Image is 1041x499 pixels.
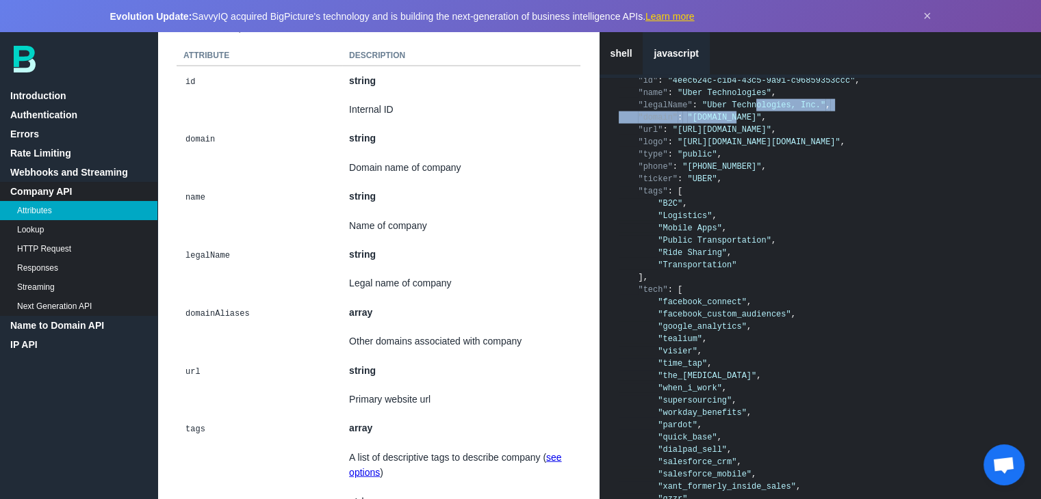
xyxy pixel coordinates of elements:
strong: string [349,249,376,260]
span: , [697,420,702,430]
span: "domain" [638,113,678,122]
span: , [840,137,845,147]
span: , [697,347,702,356]
span: , [747,408,751,418]
span: "salesforce_crm" [658,457,736,467]
span: "dialpad_sell" [658,445,727,455]
span: , [756,371,761,381]
td: Internal ID [342,95,580,124]
span: "Logistics" [658,211,712,221]
span: , [727,248,732,258]
span: , [732,396,736,405]
strong: string [349,133,376,144]
strong: array [349,307,372,318]
span: "time_tap" [658,359,707,368]
span: "4eec624c-c1b4-43c5-9a91-c96859353ccc" [668,76,856,85]
span: "Uber Technologies" [678,88,771,98]
code: url [183,365,203,379]
span: "visier" [658,347,697,356]
span: "Uber Technologies, Inc." [702,100,825,110]
span: , [722,224,727,233]
td: Legal name of company [342,269,580,297]
span: , [717,150,722,159]
span: "[PHONE_NUMBER]" [682,162,761,172]
span: : [678,113,682,122]
span: "tags" [638,187,667,196]
span: "google_analytics" [658,322,747,332]
button: Dismiss announcement [923,8,931,24]
span: "public" [678,150,717,159]
span: "logo" [638,137,667,147]
span: "facebook_custom_audiences" [658,310,791,319]
span: : [668,137,673,147]
span: "id" [638,76,658,85]
span: : [678,174,682,184]
span: "tech" [638,285,667,295]
code: name [183,191,207,204]
span: , [751,470,756,479]
span: , [727,445,732,455]
strong: string [349,365,376,376]
span: "Mobile Apps" [658,224,722,233]
a: see options [349,452,562,478]
span: "[URL][DOMAIN_NAME][DOMAIN_NAME]" [678,137,840,147]
span: , [702,334,707,344]
strong: string [349,75,376,86]
span: "Ride Sharing" [658,248,727,258]
code: id [183,75,197,89]
span: , [682,199,687,208]
span: , [855,76,860,85]
span: , [717,433,722,442]
span: [ [678,187,682,196]
span: , [771,88,776,98]
a: javascript [643,32,709,75]
span: : [668,88,673,98]
span: "salesforce_mobile" [658,470,751,479]
a: Open chat [984,444,1025,485]
a: Learn more [645,11,695,22]
span: "name" [638,88,667,98]
span: "legalName" [638,100,692,110]
span: , [761,162,766,172]
td: Primary website url [342,385,580,414]
span: "when_i_work" [658,383,722,393]
span: , [722,383,727,393]
span: : [668,150,673,159]
code: domain [183,133,217,146]
span: : [658,76,663,85]
span: "[URL][DOMAIN_NAME]" [673,125,771,135]
span: , [771,236,776,245]
span: [ [678,285,682,295]
code: domainAliases [183,307,252,321]
span: "workday_benefits" [658,408,747,418]
span: , [747,322,751,332]
span: "the_[MEDICAL_DATA]" [658,371,756,381]
td: Other domains associated with company [342,327,580,355]
th: Description [342,46,580,66]
span: , [791,310,796,319]
span: "type" [638,150,667,159]
strong: array [349,422,372,433]
span: , [747,297,751,307]
span: , [796,482,801,491]
span: : [693,100,697,110]
span: "[DOMAIN_NAME]" [687,113,761,122]
span: "phone" [638,162,672,172]
code: tags [183,422,207,436]
span: "supersourcing" [658,396,732,405]
strong: string [349,191,376,202]
span: , [825,100,830,110]
span: "facebook_connect" [658,297,747,307]
td: Name of company [342,211,580,240]
span: "Transportation" [658,260,736,270]
span: , [707,359,712,368]
span: , [717,174,722,184]
span: : [668,285,673,295]
span: "tealium" [658,334,702,344]
span: "Public Transportation" [658,236,771,245]
span: , [712,211,717,221]
span: : [673,162,678,172]
span: "quick_base" [658,433,717,442]
span: , [736,457,741,467]
span: : [668,187,673,196]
